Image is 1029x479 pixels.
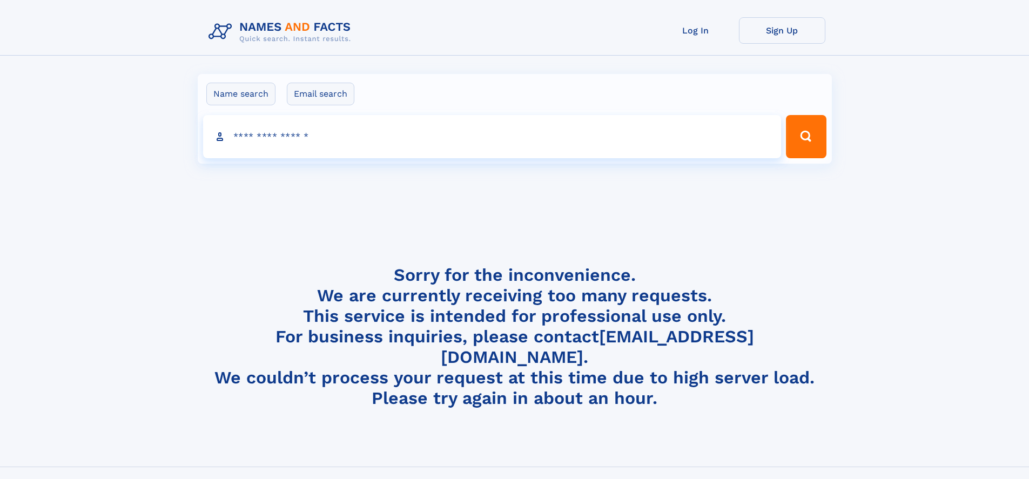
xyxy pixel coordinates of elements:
[441,326,754,367] a: [EMAIL_ADDRESS][DOMAIN_NAME]
[653,17,739,44] a: Log In
[203,115,782,158] input: search input
[204,265,825,409] h4: Sorry for the inconvenience. We are currently receiving too many requests. This service is intend...
[204,17,360,46] img: Logo Names and Facts
[739,17,825,44] a: Sign Up
[786,115,826,158] button: Search Button
[206,83,275,105] label: Name search
[287,83,354,105] label: Email search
